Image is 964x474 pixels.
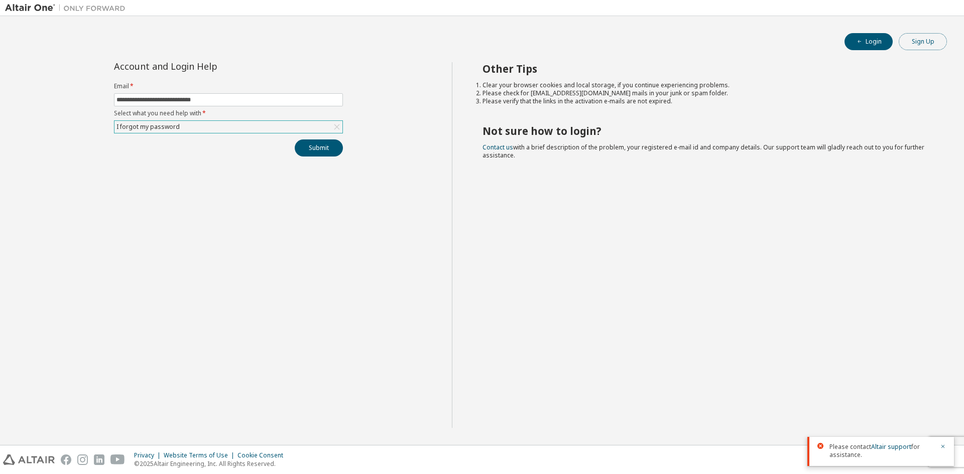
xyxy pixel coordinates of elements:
p: © 2025 Altair Engineering, Inc. All Rights Reserved. [134,459,289,468]
button: Submit [295,139,343,156]
h2: Not sure how to login? [483,124,929,137]
div: Cookie Consent [237,451,289,459]
img: facebook.svg [61,454,71,465]
img: Altair One [5,3,131,13]
div: Privacy [134,451,164,459]
li: Clear your browser cookies and local storage, if you continue experiencing problems. [483,81,929,89]
li: Please verify that the links in the activation e-mails are not expired. [483,97,929,105]
h2: Other Tips [483,62,929,75]
div: I forgot my password [115,121,181,132]
a: Contact us [483,143,513,151]
span: Please contact for assistance. [829,443,934,459]
a: Altair support [871,442,911,451]
img: instagram.svg [77,454,88,465]
img: altair_logo.svg [3,454,55,465]
div: Account and Login Help [114,62,297,70]
label: Email [114,82,343,90]
img: youtube.svg [110,454,125,465]
div: I forgot my password [114,121,342,133]
img: linkedin.svg [94,454,104,465]
button: Login [845,33,893,50]
div: Website Terms of Use [164,451,237,459]
button: Sign Up [899,33,947,50]
span: with a brief description of the problem, your registered e-mail id and company details. Our suppo... [483,143,924,160]
li: Please check for [EMAIL_ADDRESS][DOMAIN_NAME] mails in your junk or spam folder. [483,89,929,97]
label: Select what you need help with [114,109,343,117]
